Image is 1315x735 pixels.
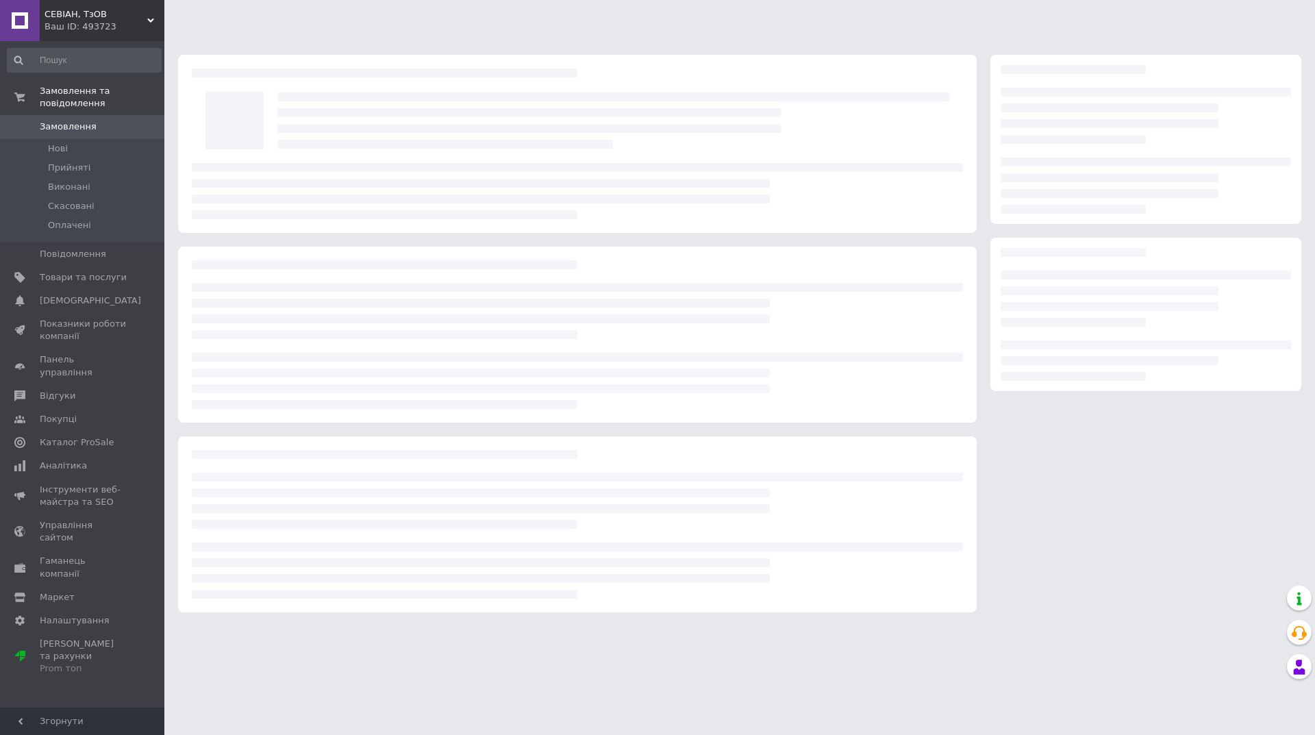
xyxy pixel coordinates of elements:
span: Інструменти веб-майстра та SEO [40,484,127,508]
span: Відгуки [40,390,75,402]
span: Замовлення та повідомлення [40,85,164,110]
span: Товари та послуги [40,271,127,284]
span: Покупці [40,413,77,425]
span: Маркет [40,591,75,603]
span: Нові [48,142,68,155]
span: Управління сайтом [40,519,127,544]
input: Пошук [7,48,162,73]
span: Аналітика [40,460,87,472]
span: [PERSON_NAME] та рахунки [40,638,127,675]
span: СЕВІАН, ТзОВ [45,8,147,21]
div: Ваш ID: 493723 [45,21,164,33]
span: Скасовані [48,200,95,212]
span: Панель управління [40,353,127,378]
span: Виконані [48,181,90,193]
span: [DEMOGRAPHIC_DATA] [40,295,141,307]
span: Каталог ProSale [40,436,114,449]
div: Prom топ [40,662,127,675]
span: Оплачені [48,219,91,232]
span: Прийняті [48,162,90,174]
span: Гаманець компанії [40,555,127,580]
span: Показники роботи компанії [40,318,127,342]
span: Повідомлення [40,248,106,260]
span: Замовлення [40,121,97,133]
span: Налаштування [40,614,110,627]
